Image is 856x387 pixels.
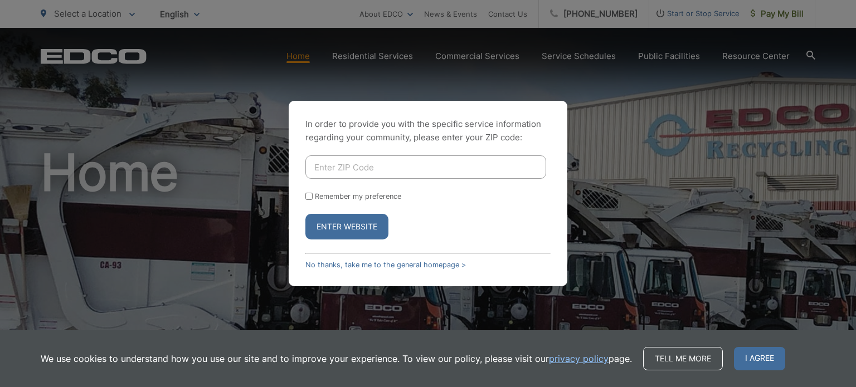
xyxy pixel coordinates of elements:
[41,352,632,365] p: We use cookies to understand how you use our site and to improve your experience. To view our pol...
[305,155,546,179] input: Enter ZIP Code
[643,347,723,370] a: Tell me more
[315,192,401,200] label: Remember my preference
[734,347,785,370] span: I agree
[305,117,551,144] p: In order to provide you with the specific service information regarding your community, please en...
[305,214,388,239] button: Enter Website
[305,261,466,269] a: No thanks, take me to the general homepage >
[549,352,609,365] a: privacy policy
